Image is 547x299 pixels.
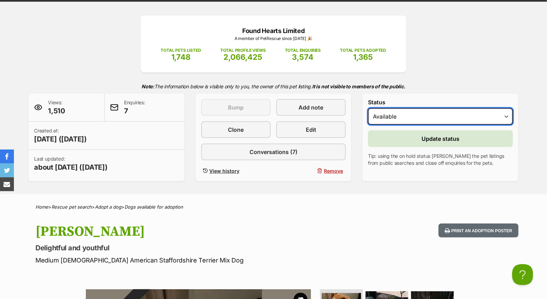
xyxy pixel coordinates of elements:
p: The information below is visible only to you, the owner of this pet listing. [28,79,519,94]
p: TOTAL PROFILE VIEWS [220,47,266,54]
label: Status [368,99,513,105]
p: Tip: using the on hold status [PERSON_NAME] the pet listings from public searches and close off e... [368,153,513,167]
span: Conversations (7) [250,148,297,156]
a: Edit [276,121,346,138]
span: Update status [422,135,459,143]
a: Dogs available for adoption [124,204,183,210]
button: Print an adoption poster [439,224,519,238]
span: 1,748 [171,52,191,62]
span: Remove [324,167,343,175]
strong: Note: [141,83,154,89]
span: Clone [228,126,244,134]
strong: It is not visible to members of the public. [312,83,406,89]
span: 1,365 [353,52,373,62]
button: Update status [368,130,513,147]
a: View history [201,166,271,176]
p: Created at: [34,127,87,144]
div: > > > [18,204,529,210]
p: Enquiries: [124,99,145,116]
span: Bump [228,103,244,112]
a: Add note [276,99,346,116]
span: 7 [124,106,145,116]
a: Adopt a dog [95,204,121,210]
p: Views: [48,99,65,116]
p: TOTAL PETS LISTED [161,47,201,54]
p: Medium [DEMOGRAPHIC_DATA] American Staffordshire Terrier Mix Dog [35,256,329,265]
a: Rescue pet search [51,204,92,210]
span: View history [210,167,240,175]
button: Bump [201,99,271,116]
iframe: Help Scout Beacon - Open [512,264,533,285]
h1: [PERSON_NAME] [35,224,329,240]
span: [DATE] ([DATE]) [34,134,87,144]
p: A member of PetRescue since [DATE] 🎉 [151,35,396,42]
button: Remove [276,166,346,176]
a: Conversations (7) [201,144,346,160]
span: about [DATE] ([DATE]) [34,162,108,172]
span: 1,510 [48,106,65,116]
p: Found Hearts Limited [151,26,396,35]
span: Add note [299,103,324,112]
span: 2,066,425 [223,52,262,62]
p: TOTAL PETS ADOPTED [340,47,386,54]
p: TOTAL ENQUIRIES [285,47,321,54]
span: Edit [306,126,316,134]
p: Delightful and youthful [35,243,329,253]
a: Clone [201,121,271,138]
a: Home [35,204,48,210]
p: Last updated: [34,155,108,172]
span: 3,574 [292,52,314,62]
